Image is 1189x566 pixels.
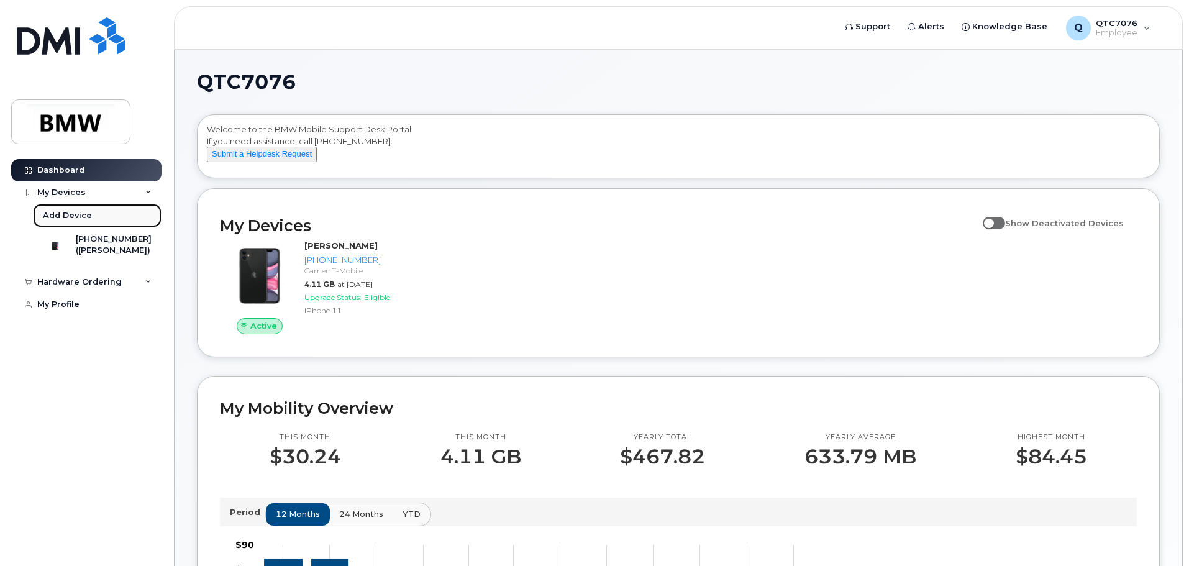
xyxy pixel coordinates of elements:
[304,254,433,266] div: [PHONE_NUMBER]
[440,445,521,468] p: 4.11 GB
[440,432,521,442] p: This month
[270,432,341,442] p: This month
[804,445,916,468] p: 633.79 MB
[207,124,1150,173] div: Welcome to the BMW Mobile Support Desk Portal If you need assistance, call [PHONE_NUMBER].
[364,293,390,302] span: Eligible
[1016,432,1087,442] p: Highest month
[304,305,433,316] div: iPhone 11
[804,432,916,442] p: Yearly average
[337,280,373,289] span: at [DATE]
[304,240,378,250] strong: [PERSON_NAME]
[304,265,433,276] div: Carrier: T-Mobile
[220,240,438,334] a: Active[PERSON_NAME][PHONE_NUMBER]Carrier: T-Mobile4.11 GBat [DATE]Upgrade Status:EligibleiPhone 11
[270,445,341,468] p: $30.24
[620,432,705,442] p: Yearly total
[1005,218,1124,228] span: Show Deactivated Devices
[197,73,296,91] span: QTC7076
[304,293,362,302] span: Upgrade Status:
[230,506,265,518] p: Period
[220,399,1137,418] h2: My Mobility Overview
[339,508,383,520] span: 24 months
[304,280,335,289] span: 4.11 GB
[983,211,993,221] input: Show Deactivated Devices
[403,508,421,520] span: YTD
[1016,445,1087,468] p: $84.45
[620,445,705,468] p: $467.82
[220,216,977,235] h2: My Devices
[230,246,289,306] img: iPhone_11.jpg
[207,147,317,162] button: Submit a Helpdesk Request
[207,148,317,158] a: Submit a Helpdesk Request
[235,539,254,550] tspan: $90
[1135,512,1180,557] iframe: Messenger Launcher
[250,320,277,332] span: Active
